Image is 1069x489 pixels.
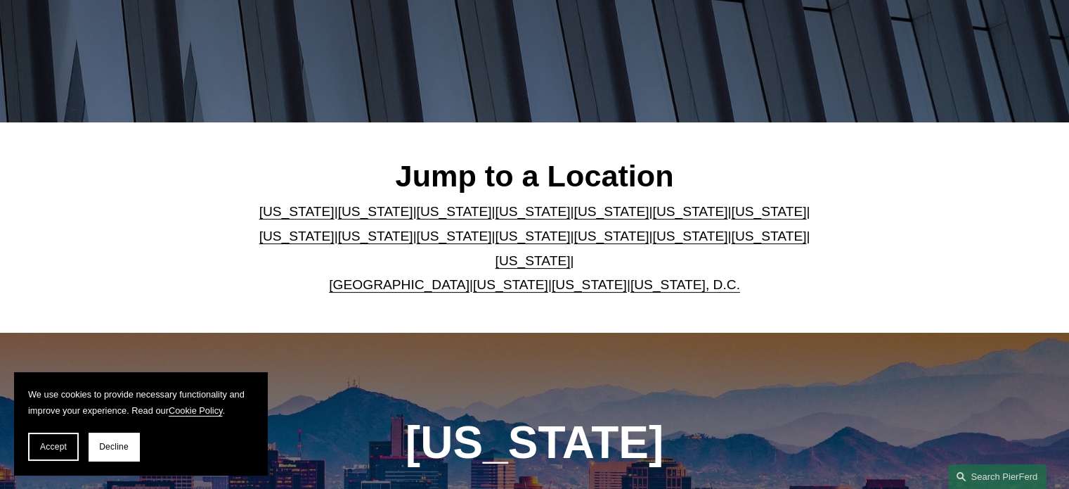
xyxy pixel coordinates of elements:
a: [US_STATE] [495,229,571,243]
a: [US_STATE] [473,277,548,292]
a: [US_STATE] [495,253,571,268]
a: [US_STATE], D.C. [630,277,740,292]
a: [US_STATE] [338,229,413,243]
a: [US_STATE] [574,229,649,243]
h2: Jump to a Location [247,158,822,194]
button: Accept [28,433,79,461]
a: Cookie Policy [169,405,223,416]
a: [US_STATE] [495,204,571,219]
section: Cookie banner [14,372,267,475]
p: | | | | | | | | | | | | | | | | | | [247,200,822,297]
h1: [US_STATE] [330,417,739,469]
a: [US_STATE] [259,229,335,243]
a: [US_STATE] [652,204,727,219]
a: [US_STATE] [552,277,627,292]
span: Decline [99,442,129,452]
a: [GEOGRAPHIC_DATA] [329,277,469,292]
a: [US_STATE] [259,204,335,219]
span: Accept [40,442,67,452]
a: [US_STATE] [574,204,649,219]
a: [US_STATE] [417,229,492,243]
a: [US_STATE] [731,229,806,243]
p: We use cookies to provide necessary functionality and improve your experience. Read our . [28,386,253,419]
a: [US_STATE] [652,229,727,243]
a: Search this site [948,464,1047,489]
a: [US_STATE] [731,204,806,219]
a: [US_STATE] [417,204,492,219]
a: [US_STATE] [338,204,413,219]
button: Decline [89,433,139,461]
